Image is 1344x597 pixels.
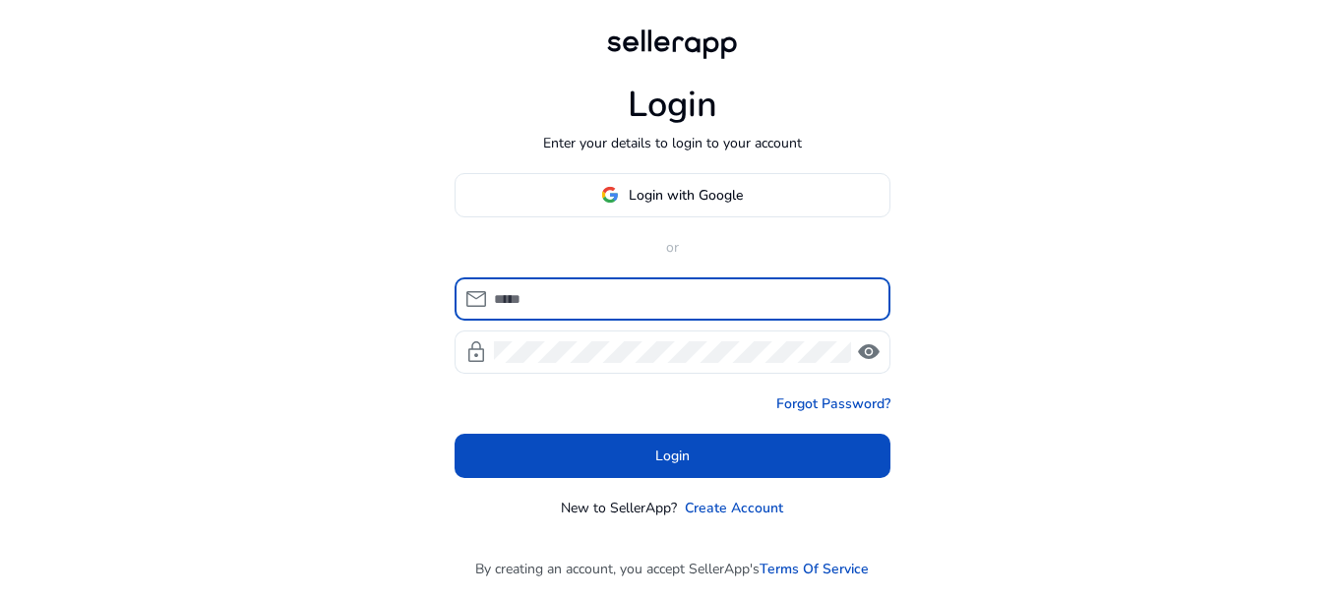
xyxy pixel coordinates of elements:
[543,133,802,153] p: Enter your details to login to your account
[655,446,690,466] span: Login
[685,498,783,518] a: Create Account
[561,498,677,518] p: New to SellerApp?
[455,173,890,217] button: Login with Google
[857,340,881,364] span: visibility
[464,287,488,311] span: mail
[455,434,890,478] button: Login
[628,84,717,126] h1: Login
[629,185,743,206] span: Login with Google
[776,393,890,414] a: Forgot Password?
[760,559,869,579] a: Terms Of Service
[601,186,619,204] img: google-logo.svg
[455,237,890,258] p: or
[464,340,488,364] span: lock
